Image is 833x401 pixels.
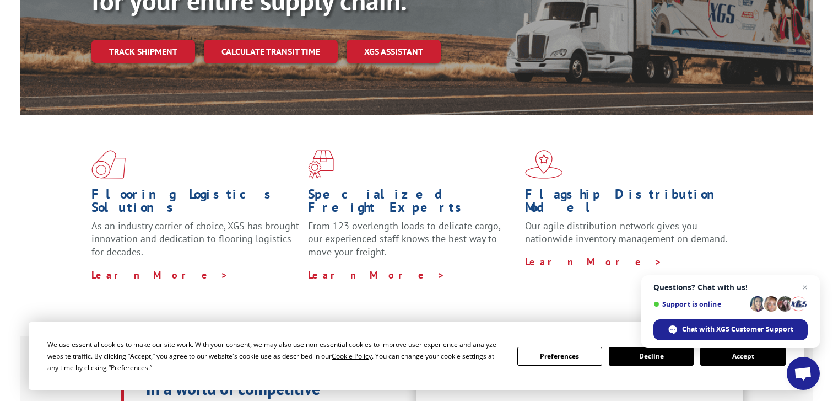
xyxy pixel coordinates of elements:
span: Chat with XGS Customer Support [682,324,793,334]
span: Chat with XGS Customer Support [653,319,808,340]
button: Accept [700,347,785,366]
a: Calculate transit time [204,40,338,63]
a: Learn More > [308,269,445,281]
a: Learn More > [91,269,229,281]
img: xgs-icon-focused-on-flooring-red [308,150,334,179]
img: xgs-icon-total-supply-chain-intelligence-red [91,150,126,179]
img: xgs-icon-flagship-distribution-model-red [525,150,563,179]
a: XGS ASSISTANT [347,40,441,63]
button: Decline [609,347,694,366]
h1: Flagship Distribution Model [525,188,733,220]
a: Track shipment [91,40,195,63]
a: Open chat [787,357,820,390]
h1: Specialized Freight Experts [308,188,516,220]
h1: Flooring Logistics Solutions [91,188,300,220]
span: Preferences [111,363,148,372]
span: Cookie Policy [332,351,372,361]
span: Questions? Chat with us! [653,283,808,292]
span: As an industry carrier of choice, XGS has brought innovation and dedication to flooring logistics... [91,220,299,259]
div: Cookie Consent Prompt [29,322,804,390]
button: Preferences [517,347,602,366]
div: We use essential cookies to make our site work. With your consent, we may also use non-essential ... [47,339,504,373]
span: Support is online [653,300,746,308]
a: Learn More > [525,255,662,268]
span: Our agile distribution network gives you nationwide inventory management on demand. [525,220,728,245]
p: From 123 overlength loads to delicate cargo, our experienced staff knows the best way to move you... [308,220,516,269]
